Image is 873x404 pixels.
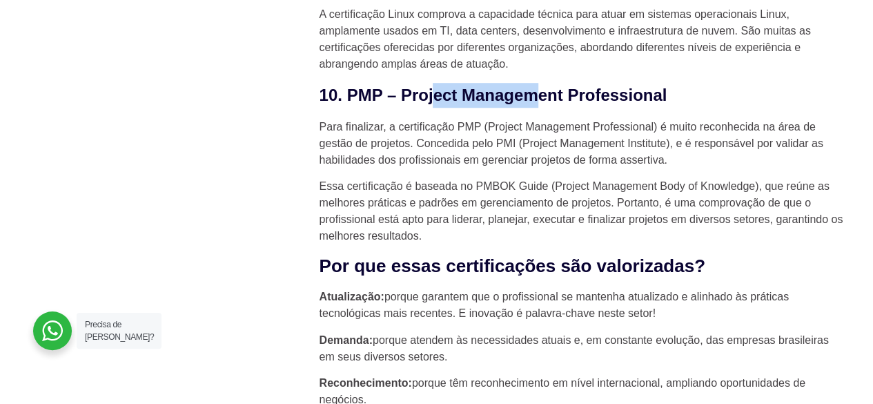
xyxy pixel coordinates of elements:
[320,334,373,346] strong: Demanda:
[320,178,844,244] p: Essa certificação é baseada no PMBOK Guide (Project Management Body of Knowledge), que reúne as m...
[804,338,873,404] iframe: Chat Widget
[320,83,844,108] h3: 10. PMP – Project Management Professional
[320,291,384,302] strong: Atualização:
[320,332,844,365] p: porque atendem às necessidades atuais e, em constante evolução, das empresas brasileiras em seus ...
[85,320,154,342] span: Precisa de [PERSON_NAME]?
[320,119,844,169] p: Para finalizar, a certificação PMP (Project Management Professional) é muito reconhecida na área ...
[320,377,412,389] strong: Reconhecimento:
[320,255,844,278] h2: Por que essas certificações são valorizadas?
[804,338,873,404] div: Widget de chat
[320,6,844,73] p: A certificação Linux comprova a capacidade técnica para atuar em sistemas operacionais Linux, amp...
[320,289,844,322] p: porque garantem que o profissional se mantenha atualizado e alinhado às práticas tecnológicas mai...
